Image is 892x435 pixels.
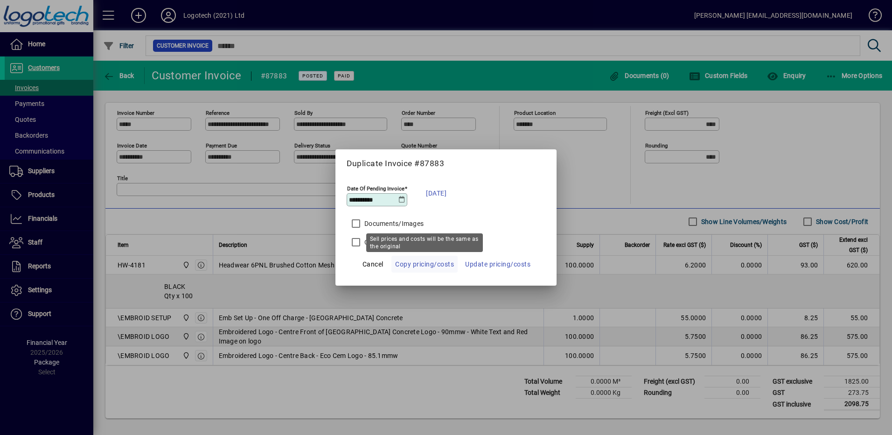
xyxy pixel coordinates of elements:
button: Update pricing/costs [461,256,534,273]
mat-label: Date Of Pending Invoice [347,185,404,192]
h5: Duplicate Invoice #87883 [347,159,545,168]
span: Cancel [362,259,383,270]
button: [DATE] [421,182,451,205]
button: Cancel [358,256,388,273]
span: [DATE] [426,188,446,199]
button: Copy pricing/costs [391,256,458,273]
span: Copy pricing/costs [395,259,454,270]
label: Documents/Images [362,219,424,228]
span: Update pricing/costs [465,259,530,270]
div: Sell prices and costs will be the same as the original [366,233,483,252]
